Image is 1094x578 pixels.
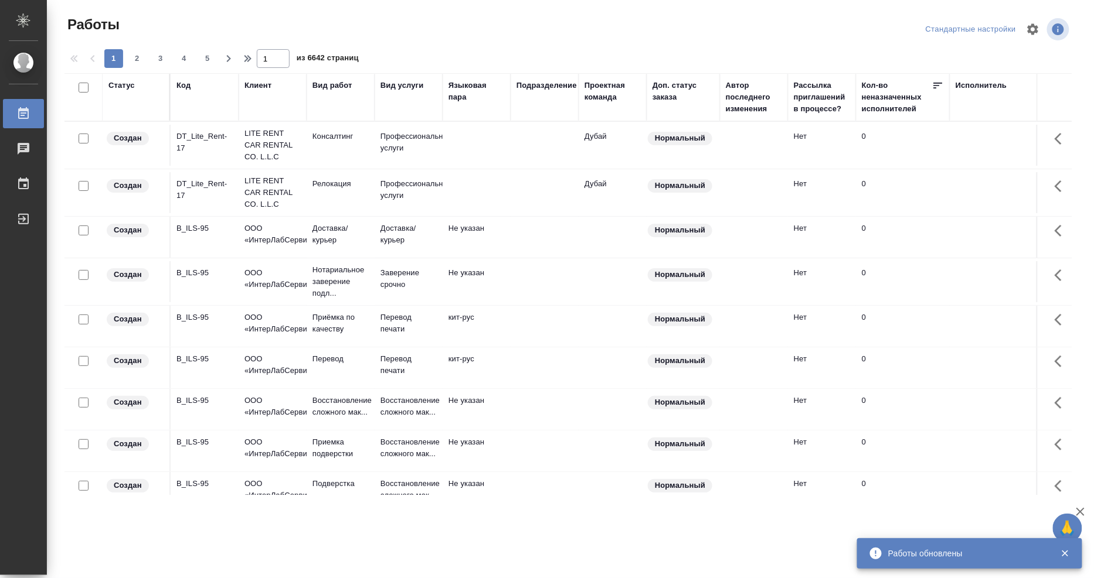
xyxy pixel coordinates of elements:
td: Нет [788,389,856,430]
div: Языковая пара [449,80,505,103]
div: DT_Lite_Rent-17 [176,178,233,201]
div: Заказ еще не согласован с клиентом, искать исполнителей рано [106,131,164,146]
td: Не указан [443,389,511,430]
div: DT_Lite_Rent-17 [176,131,233,154]
button: Здесь прячутся важные кнопки [1048,172,1076,200]
td: Нет [788,217,856,258]
p: Приемка подверстки [312,436,369,460]
div: Заказ еще не согласован с клиентом, искать исполнителей рано [106,436,164,452]
div: Заказ еще не согласован с клиентом, искать исполнителей рано [106,178,164,194]
p: Нормальный [655,396,705,408]
p: Доставка/курьер [380,223,437,246]
p: ООО «ИнтерЛабСервис» [244,267,301,290]
p: ООО «ИнтерЛабСервис» [244,312,301,335]
div: Исполнитель [956,80,1007,91]
span: 2 [128,53,147,64]
button: Здесь прячутся важные кнопки [1048,217,1076,245]
td: 0 [856,430,950,471]
div: Проектная команда [585,80,641,103]
p: Нормальный [655,313,705,325]
button: Здесь прячутся важные кнопки [1048,261,1076,289]
button: 4 [175,49,193,68]
div: B_ILS-95 [176,312,233,323]
div: Заказ еще не согласован с клиентом, искать исполнителей рано [106,478,164,494]
div: Вид работ [312,80,352,91]
td: кит-рус [443,347,511,388]
span: 4 [175,53,193,64]
p: Создан [114,438,142,450]
p: Приёмка по качеству [312,312,369,335]
td: Нет [788,347,856,388]
div: Заказ еще не согласован с клиентом, искать исполнителей рано [106,353,164,369]
p: Нотариальное заверение подл... [312,264,369,299]
p: Перевод печати [380,312,437,335]
td: Нет [788,261,856,302]
p: Создан [114,396,142,408]
div: Доп. статус заказа [653,80,714,103]
p: Восстановление сложного мак... [380,395,437,418]
span: 3 [151,53,170,64]
p: Перевод [312,353,369,365]
div: Рассылка приглашений в процессе? [794,80,850,115]
td: 0 [856,347,950,388]
button: Здесь прячутся важные кнопки [1048,347,1076,375]
p: Релокация [312,178,369,190]
span: 5 [198,53,217,64]
button: Здесь прячутся важные кнопки [1048,430,1076,459]
td: Дубай [579,172,647,213]
div: Кол-во неназначенных исполнителей [862,80,932,115]
p: Нормальный [655,180,705,191]
p: Нормальный [655,269,705,281]
button: 5 [198,49,217,68]
p: Создан [114,224,142,236]
span: Работы [64,15,120,34]
p: Восстановление сложного мак... [380,436,437,460]
td: 0 [856,217,950,258]
p: Создан [114,180,142,191]
div: Заказ еще не согласован с клиентом, искать исполнителей рано [106,223,164,238]
p: ООО «ИнтерЛабСервис» [244,395,301,418]
p: Доставка/курьер [312,223,369,246]
p: Создан [114,269,142,281]
div: B_ILS-95 [176,395,233,406]
p: Восстановление сложного мак... [312,395,369,418]
span: из 6642 страниц [297,51,359,68]
button: 🙏 [1053,514,1082,543]
button: Закрыть [1053,548,1077,559]
p: ООО «ИнтерЛабСервис» [244,353,301,377]
p: Создан [114,132,142,144]
p: LITE RENT CAR RENTAL CO. L.L.C [244,175,301,210]
div: B_ILS-95 [176,223,233,234]
p: Создан [114,480,142,491]
button: Здесь прячутся важные кнопки [1048,125,1076,153]
div: B_ILS-95 [176,267,233,279]
td: Не указан [443,472,511,513]
td: 0 [856,261,950,302]
td: Не указан [443,261,511,302]
td: Нет [788,125,856,166]
div: Подразделение [517,80,577,91]
p: ООО «ИнтерЛабСервис» [244,478,301,501]
div: B_ILS-95 [176,436,233,448]
span: 🙏 [1058,516,1078,541]
span: Посмотреть информацию [1047,18,1072,40]
td: Нет [788,472,856,513]
p: Нормальный [655,132,705,144]
p: Перевод печати [380,353,437,377]
button: 2 [128,49,147,68]
p: ООО «ИнтерЛабСервис» [244,223,301,246]
button: Здесь прячутся важные кнопки [1048,306,1076,334]
p: Нормальный [655,224,705,236]
td: 0 [856,306,950,347]
td: Нет [788,172,856,213]
p: Нормальный [655,438,705,450]
button: 3 [151,49,170,68]
td: кит-рус [443,306,511,347]
td: Нет [788,306,856,347]
span: Настроить таблицу [1019,15,1047,43]
td: Нет [788,430,856,471]
td: Дубай [579,125,647,166]
td: Не указан [443,430,511,471]
p: Создан [114,313,142,325]
p: Нормальный [655,355,705,367]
